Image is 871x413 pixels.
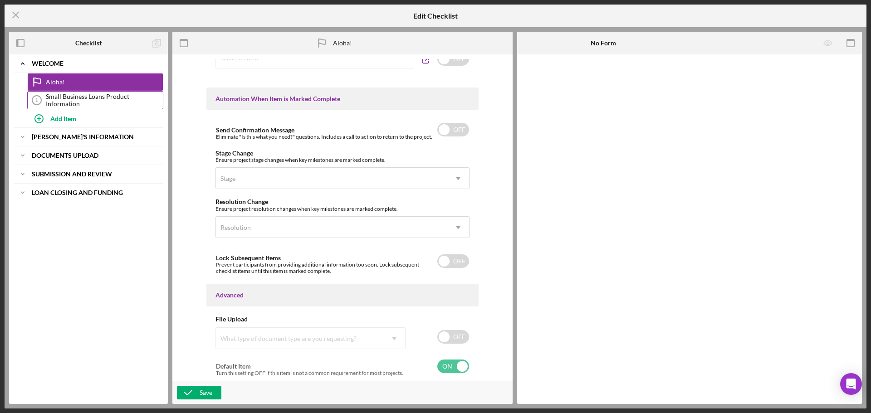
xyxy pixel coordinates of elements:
[840,373,862,395] div: Open Intercom Messenger
[7,38,245,98] div: In the next few steps, you will be able to complete the loan application, which will require pers...
[216,126,294,134] label: Send Confirmation Message
[216,370,403,376] div: Turn this setting OFF if this item is not a common requirement for most projects.
[215,316,470,323] div: File Upload
[215,292,470,299] div: Advanced
[32,153,98,158] b: DOCUMENTS UPLOAD
[215,157,470,163] div: Ensure project stage changes when key milestones are marked complete.
[32,190,123,195] b: LOAN CLOSING AND FUNDING
[215,198,470,205] div: Resolution Change
[7,8,220,26] strong: PLEASE READ THE IMPORTANT MESSAGE BELOW BEFORE PROCEEDING:
[216,262,437,274] div: Prevent participants from providing additional information too soon. Lock subsequent checklist it...
[46,93,163,107] div: Small Business Loans Product Information
[200,386,212,399] div: Save
[32,61,64,66] b: WELCOME
[177,386,221,399] button: Save
[32,171,112,177] b: SUBMISSION AND REVIEW
[333,39,352,47] div: Aloha!
[27,109,163,127] button: Add Item
[27,91,163,109] a: 1Small Business Loans Product Information
[216,254,281,262] label: Lock Subsequent Items
[413,12,458,20] h5: Edit Checklist
[35,97,38,103] tspan: 1
[27,73,163,91] a: Aloha!
[7,7,245,190] body: Rich Text Area. Press ALT-0 for help.
[75,39,102,47] b: Checklist
[220,224,251,231] div: Resolution
[46,78,163,86] div: Aloha!
[215,150,470,157] div: Stage Change
[7,39,223,56] strong: Welcome to CNHA's Loan Fund Program Small Business Loan Application Portal!
[215,206,470,212] div: Ensure project resolution changes when key milestones are marked complete.
[216,362,251,370] label: Default Item
[32,134,134,140] b: [PERSON_NAME]'S INFORMATION
[220,175,235,182] div: Stage
[591,39,616,47] b: No Form
[50,110,76,127] div: Add Item
[215,95,470,102] div: Automation When Item is Marked Complete
[216,134,432,140] div: Eliminate "Is this what you need?" questions. Includes a call to action to return to the project.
